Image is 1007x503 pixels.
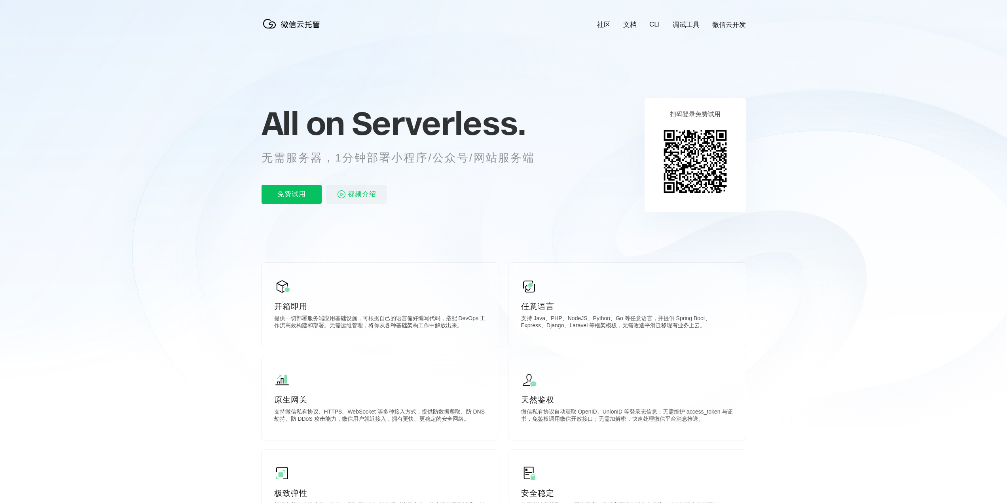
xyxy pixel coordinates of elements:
span: All on [262,103,344,143]
p: 提供一切部署服务端应用基础设施，可根据自己的语言偏好编写代码，搭配 DevOps 工作流高效构建和部署。无需运维管理，将你从各种基础架构工作中解放出来。 [274,315,486,331]
a: 微信云开发 [712,20,746,29]
p: 任意语言 [521,301,733,312]
p: 无需服务器，1分钟部署小程序/公众号/网站服务端 [262,150,550,166]
a: 调试工具 [673,20,700,29]
p: 安全稳定 [521,488,733,499]
p: 免费试用 [262,185,322,204]
p: 天然鉴权 [521,394,733,405]
p: 开箱即用 [274,301,486,312]
a: 微信云托管 [262,26,325,33]
a: CLI [649,21,660,28]
p: 扫码登录免费试用 [670,110,721,119]
img: 微信云托管 [262,16,325,32]
span: 视频介绍 [348,185,376,204]
img: video_play.svg [337,190,346,199]
p: 支持微信私有协议、HTTPS、WebSocket 等多种接入方式，提供防数据爬取、防 DNS 劫持、防 DDoS 攻击能力，微信用户就近接入，拥有更快、更稳定的安全网络。 [274,408,486,424]
a: 社区 [597,20,611,29]
p: 原生网关 [274,394,486,405]
p: 支持 Java、PHP、NodeJS、Python、Go 等任意语言，并提供 Spring Boot、Express、Django、Laravel 等框架模板，无需改造平滑迁移现有业务上云。 [521,315,733,331]
p: 极致弹性 [274,488,486,499]
p: 微信私有协议自动获取 OpenID、UnionID 等登录态信息；无需维护 access_token 与证书，免鉴权调用微信开放接口；无需加解密，快速处理微信平台消息推送。 [521,408,733,424]
span: Serverless. [352,103,525,143]
a: 文档 [623,20,637,29]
